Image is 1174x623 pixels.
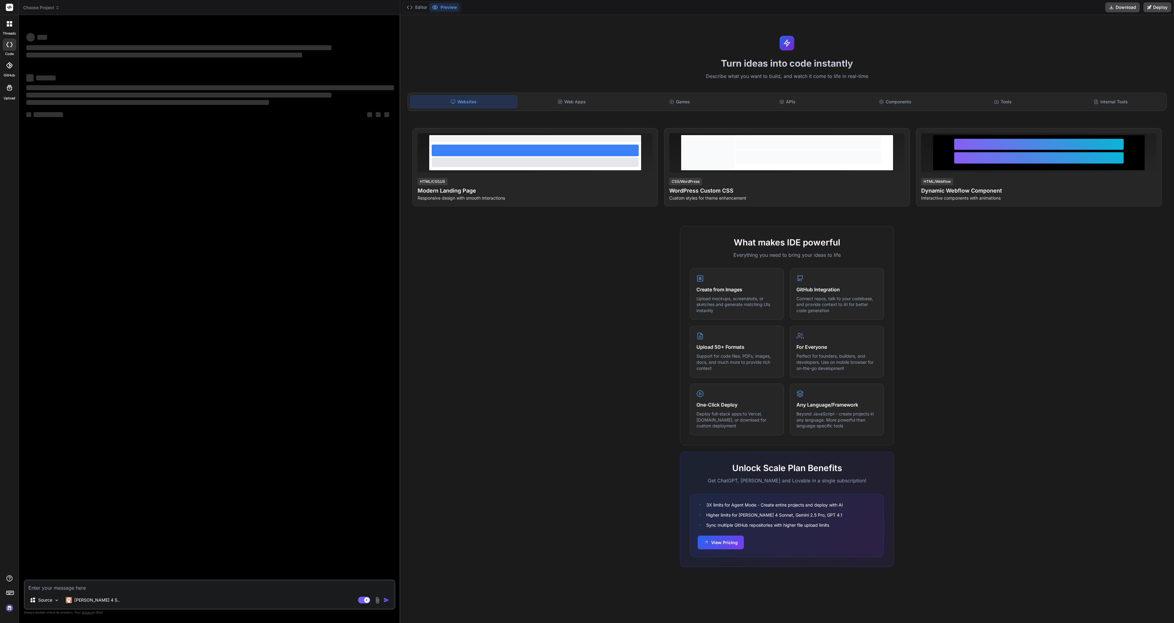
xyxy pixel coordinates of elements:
div: APIs [734,95,840,108]
div: Tools [950,95,1056,108]
p: Support for code files, PDFs, images, docs, and much more to provide rich context [696,353,777,371]
h1: Turn ideas into code instantly [404,58,1170,69]
span: ‌ [26,53,302,57]
span: ‌ [367,112,372,117]
p: Connect repos, talk to your codebase, and provide context to AI for better code generation [796,296,877,314]
div: Websites [410,95,517,108]
p: Perfect for founders, builders, and developers. Use on mobile browser for on-the-go development [796,353,877,371]
div: Components [842,95,948,108]
p: Interactive components with animations [921,195,1157,201]
p: Always double-check its answers. Your in Bind [24,610,395,615]
span: ‌ [26,33,35,42]
img: Pick Models [54,598,59,603]
label: GitHub [4,73,15,78]
button: Deploy [1143,2,1171,12]
span: ‌ [36,76,56,80]
h2: Unlock Scale Plan Benefits [690,462,884,474]
span: ‌ [26,112,31,117]
img: icon [383,597,389,603]
p: Beyond JavaScript - create projects in any language. More powerful than language-specific tools [796,411,877,429]
span: ‌ [26,93,331,98]
button: Download [1105,2,1140,12]
span: ‌ [26,74,34,82]
p: Responsive design with smooth interactions [418,195,653,201]
span: ‌ [34,112,63,117]
h4: Dynamic Webflow Component [921,186,1157,195]
h2: What makes IDE powerful [690,236,884,249]
img: attachment [374,597,381,604]
button: View Pricing [698,536,744,549]
p: Describe what you want to build, and watch it come to life in real-time [404,72,1170,80]
h4: WordPress Custom CSS [669,186,905,195]
div: Games [626,95,733,108]
p: Source [38,597,52,603]
span: ‌ [384,112,389,117]
span: privacy [82,610,93,614]
span: Choose Project [23,5,60,11]
span: Sync multiple GitHub repositories with higher file upload limits [706,522,829,528]
p: Get ChatGPT, [PERSON_NAME] and Lovable in a single subscription! [690,477,884,484]
div: Internal Tools [1058,95,1164,108]
p: [PERSON_NAME] 4 S.. [74,597,120,603]
h4: Create from Images [696,286,777,293]
h4: Any Language/Framework [796,401,877,408]
h4: GitHub Integration [796,286,877,293]
p: Upload mockups, screenshots, or sketches and generate matching UIs instantly [696,296,777,314]
h4: Modern Landing Page [418,186,653,195]
button: Editor [404,3,430,12]
label: threads [3,31,16,36]
div: Web Apps [519,95,625,108]
span: ‌ [26,100,269,105]
h4: Upload 50+ Formats [696,343,777,351]
h4: For Everyone [796,343,877,351]
button: Preview [430,3,460,12]
label: Upload [4,96,15,101]
span: ‌ [26,85,394,90]
label: code [5,51,14,57]
div: HTML/CSS/JS [418,178,448,185]
p: Deploy full-stack apps to Vercel, [DOMAIN_NAME], or download for custom deployment [696,411,777,429]
div: HTML/Webflow [921,178,953,185]
h4: One-Click Deploy [696,401,777,408]
span: ‌ [37,35,47,40]
span: ‌ [376,112,381,117]
img: signin [4,603,15,613]
span: 3X limits for Agent Mode - Create entire projects and deploy with AI [706,502,843,508]
span: ‌ [26,45,331,50]
p: Everything you need to bring your ideas to life [690,251,884,259]
img: Claude 4 Sonnet [66,597,72,603]
p: Custom styles for theme enhancement [669,195,905,201]
div: CSS/WordPress [669,178,702,185]
span: Higher limits for [PERSON_NAME] 4 Sonnet, Gemini 2.5 Pro, GPT 4.1 [706,512,842,518]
